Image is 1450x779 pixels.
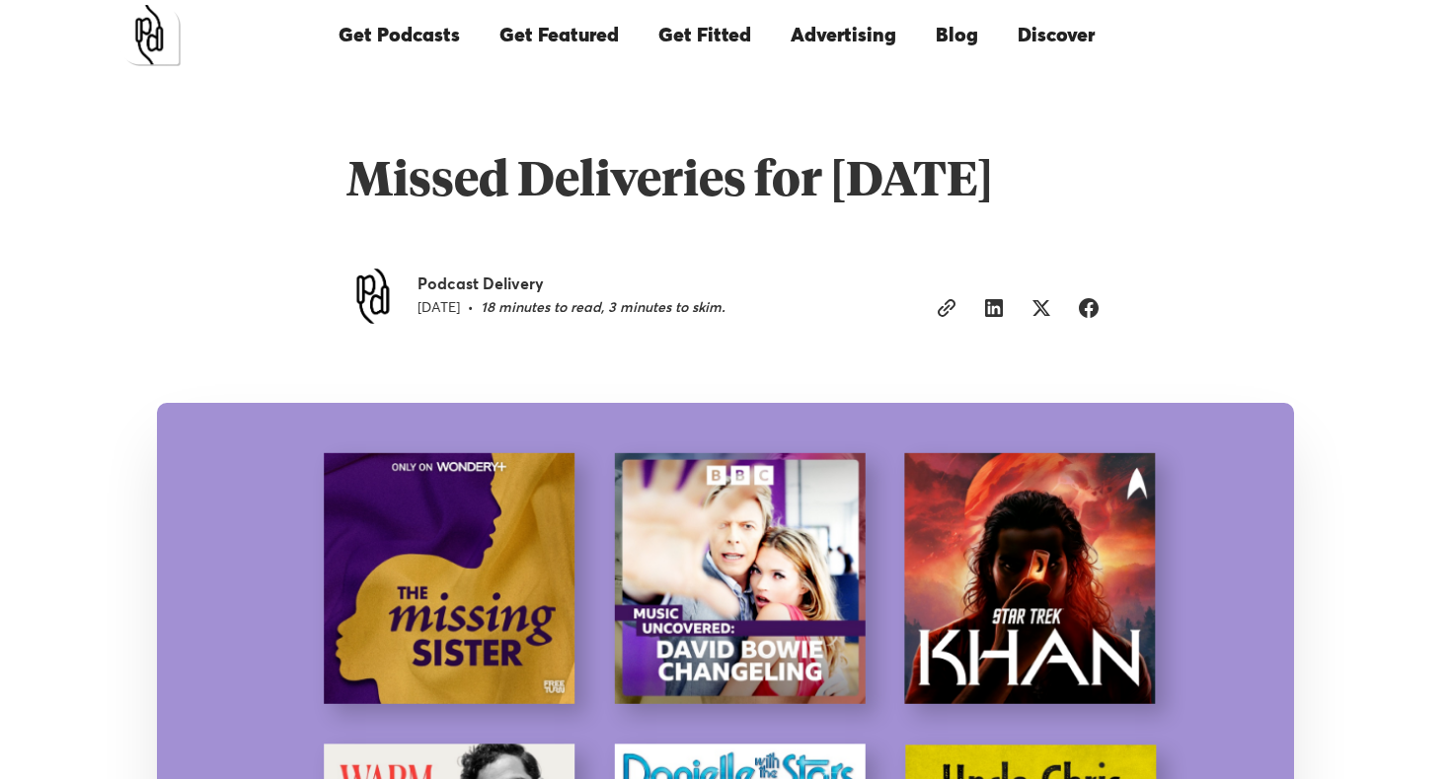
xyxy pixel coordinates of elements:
[346,154,993,211] h1: Missed Deliveries for [DATE]
[771,2,916,69] a: Advertising
[916,2,998,69] a: Blog
[418,298,460,318] div: [DATE]
[468,298,473,318] div: •
[481,298,725,318] div: 18 minutes to read, 3 minutes to skim.
[480,2,639,69] a: Get Featured
[418,274,725,294] div: Podcast Delivery
[319,2,480,69] a: Get Podcasts
[639,2,771,69] a: Get Fitted
[998,2,1114,69] a: Discover
[119,5,181,66] a: home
